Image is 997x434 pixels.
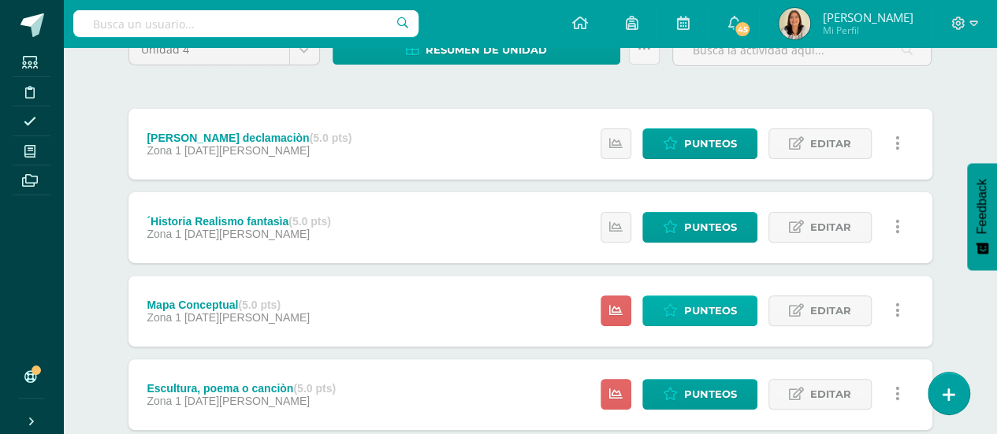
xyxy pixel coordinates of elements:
a: Punteos [642,379,757,410]
span: Editar [810,296,851,325]
span: Resumen de unidad [426,35,547,65]
strong: (5.0 pts) [238,299,281,311]
strong: (5.0 pts) [310,132,352,144]
span: [DATE][PERSON_NAME] [184,228,310,240]
input: Busca un usuario... [73,10,419,37]
span: Punteos [684,380,737,409]
span: Zona 1 [147,144,181,157]
span: Unidad 4 [141,35,277,65]
span: Mi Perfil [822,24,913,37]
span: Feedback [975,179,989,234]
span: [DATE][PERSON_NAME] [184,144,310,157]
img: 28c7fd677c0ff8ace5ab9a34417427e6.png [779,8,810,39]
div: Escultura, poema o canciòn [147,382,336,395]
span: [DATE][PERSON_NAME] [184,311,310,324]
span: [PERSON_NAME] [822,9,913,25]
strong: (5.0 pts) [288,215,331,228]
div: ´Historia Realismo fantasìa [147,215,330,228]
a: Punteos [642,212,757,243]
span: Editar [810,380,851,409]
span: Editar [810,129,851,158]
strong: (5.0 pts) [293,382,336,395]
button: Feedback - Mostrar encuesta [967,163,997,270]
span: [DATE][PERSON_NAME] [184,395,310,407]
span: Zona 1 [147,395,181,407]
div: [PERSON_NAME] declamaciòn [147,132,352,144]
span: Punteos [684,296,737,325]
div: Mapa Conceptual [147,299,310,311]
input: Busca la actividad aquí... [673,35,931,65]
a: Unidad 4 [129,35,319,65]
a: Punteos [642,295,757,326]
span: Zona 1 [147,311,181,324]
span: Punteos [684,213,737,242]
span: 45 [734,20,751,38]
span: Editar [810,213,851,242]
a: Punteos [642,128,757,159]
span: Punteos [684,129,737,158]
span: Zona 1 [147,228,181,240]
a: Resumen de unidad [333,34,621,65]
